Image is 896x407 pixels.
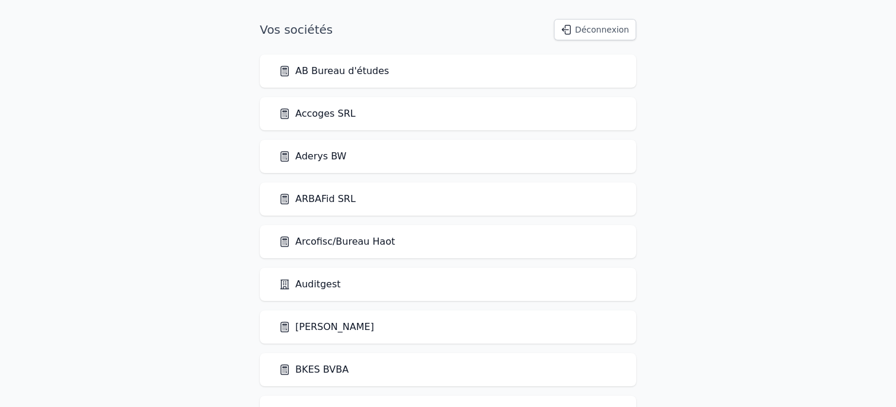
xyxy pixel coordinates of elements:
[279,277,341,291] a: Auditgest
[260,21,333,38] h1: Vos sociétés
[279,107,356,121] a: Accoges SRL
[279,235,395,249] a: Arcofisc/Bureau Haot
[279,363,349,377] a: BKES BVBA
[279,192,356,206] a: ARBAFid SRL
[279,320,374,334] a: [PERSON_NAME]
[279,149,346,164] a: Aderys BW
[279,64,389,78] a: AB Bureau d'études
[554,19,636,40] button: Déconnexion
